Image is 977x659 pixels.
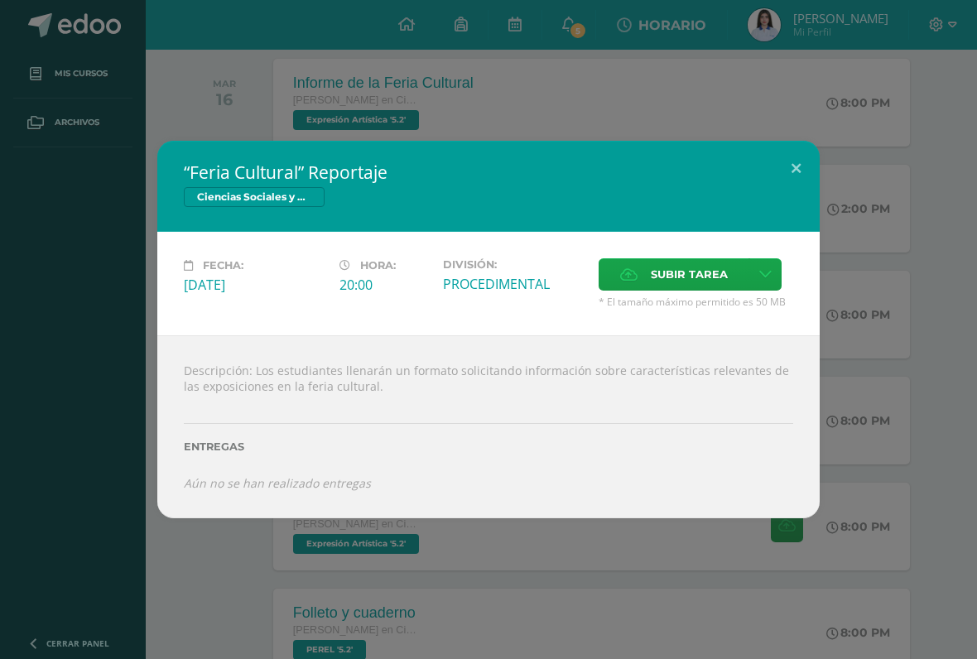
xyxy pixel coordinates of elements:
div: PROCEDIMENTAL [443,275,585,293]
label: División: [443,258,585,271]
div: [DATE] [184,276,326,294]
label: Entregas [184,440,793,453]
div: Descripción: Los estudiantes llenarán un formato solicitando información sobre características re... [157,335,820,518]
span: Subir tarea [651,259,728,290]
i: Aún no se han realizado entregas [184,475,371,491]
button: Close (Esc) [772,141,820,197]
span: * El tamaño máximo permitido es 50 MB [599,295,793,309]
span: Fecha: [203,259,243,272]
div: 20:00 [339,276,430,294]
h2: “Feria Cultural” Reportaje [184,161,793,184]
span: Hora: [360,259,396,272]
span: Ciencias Sociales y Formación Ciudadana 5 [184,187,325,207]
